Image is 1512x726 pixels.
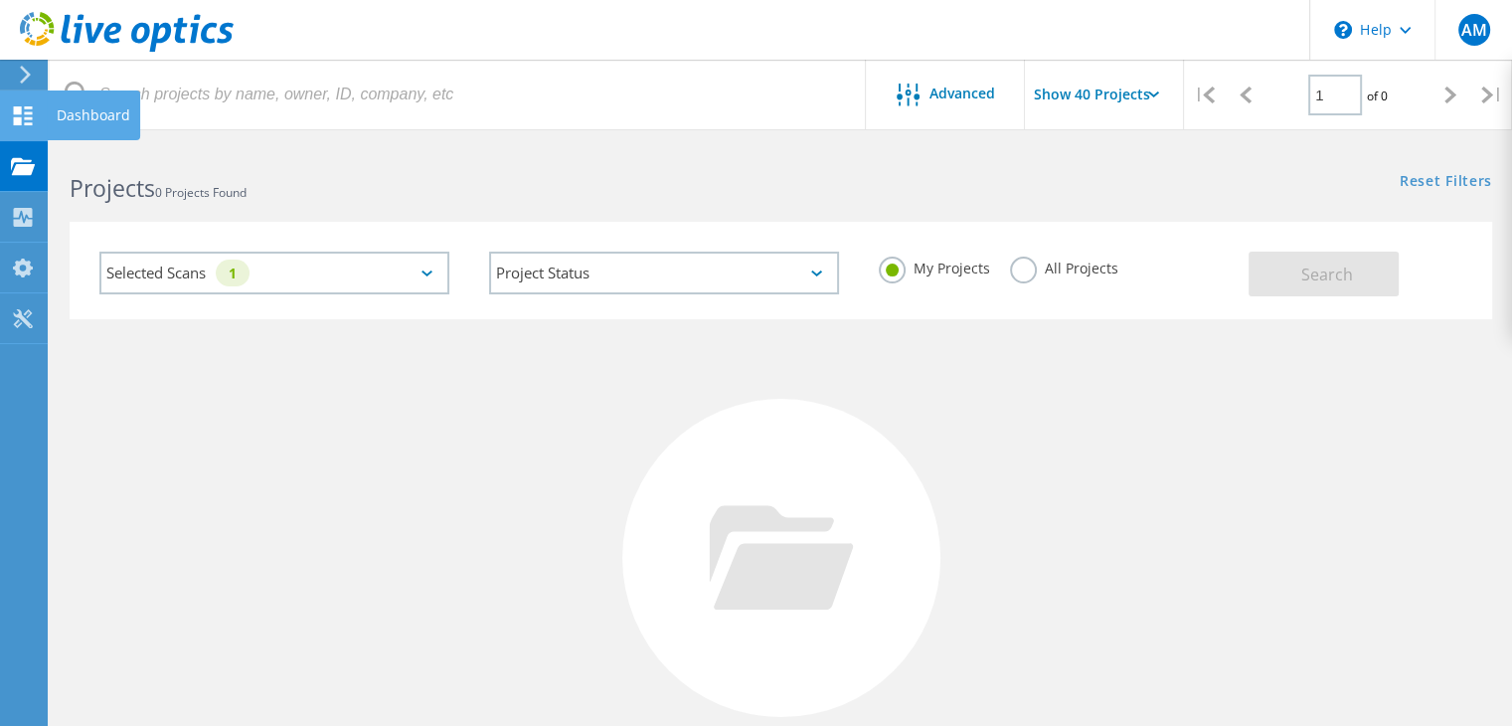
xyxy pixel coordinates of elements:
[1249,252,1399,296] button: Search
[1334,21,1352,39] svg: \n
[1184,60,1225,130] div: |
[929,87,995,100] span: Advanced
[1400,174,1492,191] a: Reset Filters
[216,260,250,286] div: 1
[70,172,155,204] b: Projects
[1301,264,1353,285] span: Search
[1460,22,1486,38] span: AM
[20,42,234,56] a: Live Optics Dashboard
[1010,257,1118,275] label: All Projects
[1367,88,1388,104] span: of 0
[879,257,990,275] label: My Projects
[99,252,449,294] div: Selected Scans
[155,184,247,201] span: 0 Projects Found
[50,60,867,129] input: Search projects by name, owner, ID, company, etc
[1471,60,1512,130] div: |
[489,252,839,294] div: Project Status
[57,108,130,122] div: Dashboard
